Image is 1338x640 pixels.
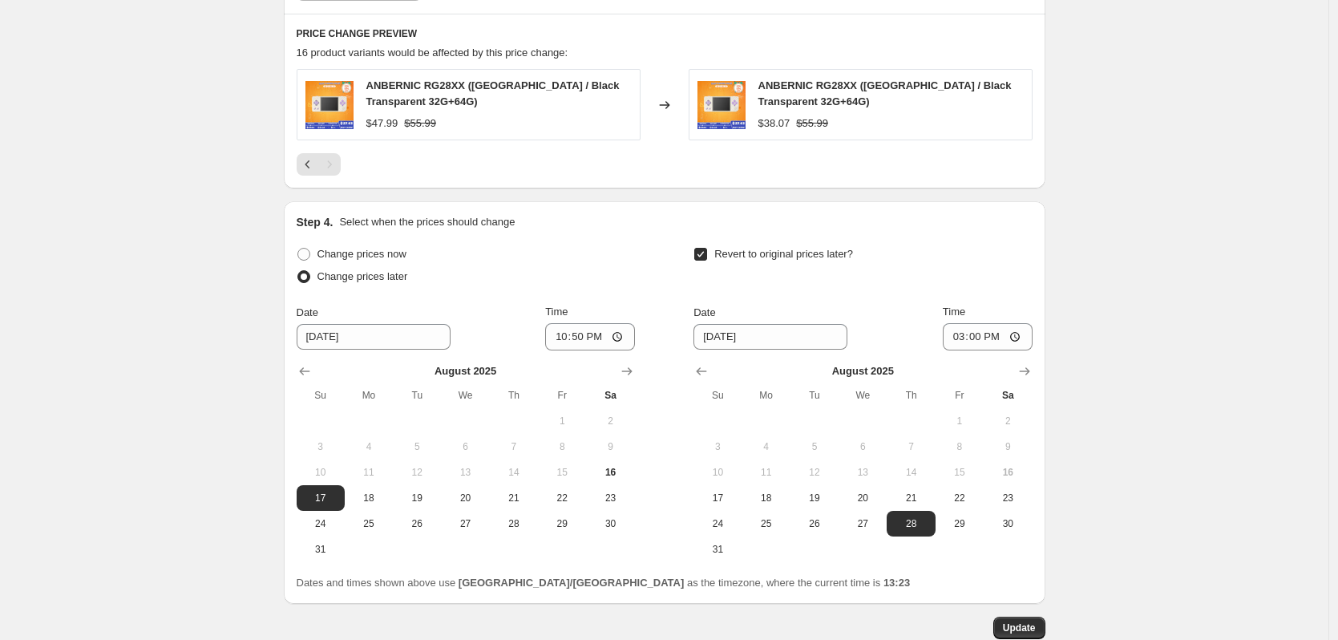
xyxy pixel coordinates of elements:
button: Sunday August 17 2025 [693,485,742,511]
span: 21 [496,492,532,504]
button: Monday August 4 2025 [742,434,790,460]
button: Friday August 8 2025 [538,434,586,460]
th: Thursday [490,383,538,408]
span: Time [943,306,965,318]
strike: $55.99 [404,115,436,132]
span: 30 [990,517,1025,530]
button: Saturday August 23 2025 [586,485,634,511]
button: Sunday August 17 2025 [297,485,345,511]
span: Fr [544,389,580,402]
span: 29 [942,517,977,530]
span: Update [1003,622,1036,634]
button: Monday August 18 2025 [345,485,393,511]
input: 12:00 [545,323,635,350]
span: 7 [893,440,928,453]
span: 30 [592,517,628,530]
button: Wednesday August 13 2025 [441,460,489,485]
span: 25 [351,517,386,530]
span: 9 [990,440,1025,453]
span: 15 [942,466,977,479]
span: 19 [797,492,832,504]
button: Thursday August 14 2025 [490,460,538,485]
input: 8/16/2025 [297,324,451,350]
button: Wednesday August 6 2025 [441,434,489,460]
th: Wednesday [839,383,887,408]
span: 9 [592,440,628,453]
span: 13 [845,466,880,479]
button: Wednesday August 13 2025 [839,460,887,485]
button: Saturday August 23 2025 [984,485,1032,511]
button: Previous [297,153,319,176]
th: Friday [538,383,586,408]
button: Saturday August 9 2025 [586,434,634,460]
span: 14 [496,466,532,479]
span: 29 [544,517,580,530]
button: Wednesday August 20 2025 [839,485,887,511]
button: Tuesday August 5 2025 [393,434,441,460]
button: Wednesday August 6 2025 [839,434,887,460]
th: Monday [742,383,790,408]
button: Thursday August 14 2025 [887,460,935,485]
span: 8 [544,440,580,453]
span: Fr [942,389,977,402]
span: Th [496,389,532,402]
span: 5 [797,440,832,453]
button: Sunday August 24 2025 [693,511,742,537]
span: 25 [749,517,784,530]
th: Wednesday [441,383,489,408]
span: 16 product variants would be affected by this price change: [297,47,568,59]
th: Tuesday [393,383,441,408]
span: 2 [592,415,628,427]
span: 18 [749,492,784,504]
span: 28 [893,517,928,530]
span: 3 [303,440,338,453]
span: Su [303,389,338,402]
span: Mo [749,389,784,402]
span: 26 [399,517,435,530]
b: [GEOGRAPHIC_DATA]/[GEOGRAPHIC_DATA] [459,577,684,589]
span: 31 [700,543,735,556]
button: Friday August 15 2025 [538,460,586,485]
span: 1 [942,415,977,427]
span: 11 [351,466,386,479]
span: Sa [592,389,628,402]
strike: $55.99 [796,115,828,132]
span: 7 [496,440,532,453]
th: Monday [345,383,393,408]
button: Monday August 11 2025 [345,460,393,485]
button: Tuesday August 19 2025 [393,485,441,511]
button: Thursday August 21 2025 [490,485,538,511]
span: 12 [797,466,832,479]
span: Change prices now [317,248,406,260]
button: Friday August 22 2025 [936,485,984,511]
button: Monday August 25 2025 [742,511,790,537]
h6: PRICE CHANGE PREVIEW [297,27,1033,40]
span: Tu [399,389,435,402]
button: Tuesday August 12 2025 [790,460,839,485]
span: 8 [942,440,977,453]
div: $38.07 [758,115,790,132]
span: 21 [893,492,928,504]
button: Saturday August 2 2025 [984,408,1032,434]
button: Saturday August 30 2025 [984,511,1032,537]
span: 4 [749,440,784,453]
button: Thursday August 21 2025 [887,485,935,511]
button: Saturday August 30 2025 [586,511,634,537]
button: Monday August 11 2025 [742,460,790,485]
button: Friday August 22 2025 [538,485,586,511]
div: $47.99 [366,115,398,132]
span: 17 [700,492,735,504]
input: 8/16/2025 [693,324,847,350]
p: Select when the prices should change [339,214,515,230]
nav: Pagination [297,153,341,176]
img: 28xx_75e0b884-9324-4fa0-8354-1c1373b7dd46_80x.jpg [697,81,746,129]
span: Revert to original prices later? [714,248,853,260]
th: Tuesday [790,383,839,408]
span: Th [893,389,928,402]
span: 17 [303,492,338,504]
span: 11 [749,466,784,479]
button: Monday August 4 2025 [345,434,393,460]
span: 23 [592,492,628,504]
b: 13:23 [883,577,910,589]
button: Friday August 1 2025 [936,408,984,434]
